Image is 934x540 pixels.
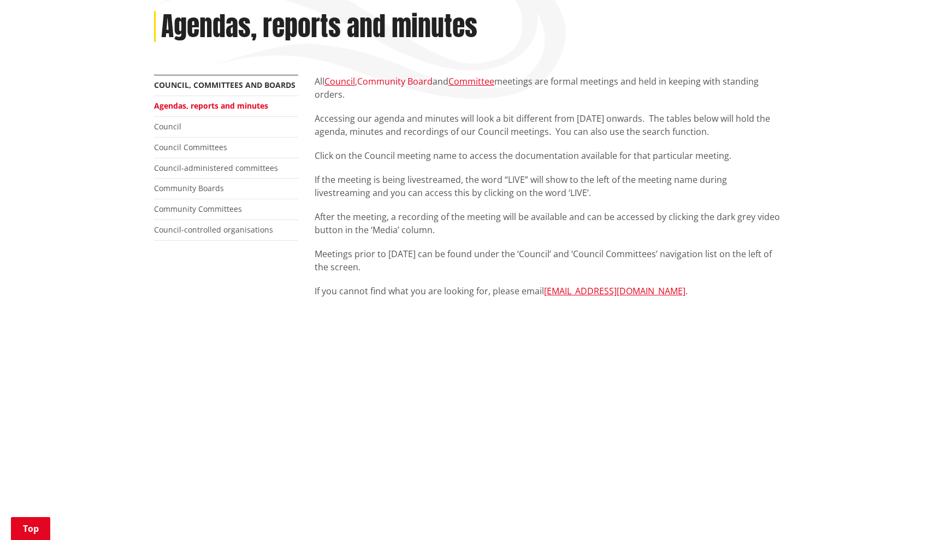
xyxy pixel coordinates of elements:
[154,80,295,90] a: Council, committees and boards
[154,204,242,214] a: Community Committees
[154,163,278,173] a: Council-administered committees
[11,517,50,540] a: Top
[161,11,477,43] h1: Agendas, reports and minutes
[154,121,181,132] a: Council
[357,75,433,87] a: Community Board
[448,75,494,87] a: Committee
[315,247,780,274] p: Meetings prior to [DATE] can be found under the ‘Council’ and ‘Council Committees’ navigation lis...
[315,75,780,101] p: All , and meetings are formal meetings and held in keeping with standing orders.
[544,285,685,297] a: [EMAIL_ADDRESS][DOMAIN_NAME]
[315,173,780,199] p: If the meeting is being livestreamed, the word “LIVE” will show to the left of the meeting name d...
[315,210,780,236] p: After the meeting, a recording of the meeting will be available and can be accessed by clicking t...
[154,183,224,193] a: Community Boards
[154,100,268,111] a: Agendas, reports and minutes
[315,112,770,138] span: Accessing our agenda and minutes will look a bit different from [DATE] onwards. The tables below ...
[154,224,273,235] a: Council-controlled organisations
[315,284,780,298] p: If you cannot find what you are looking for, please email .
[884,494,923,533] iframe: Messenger Launcher
[324,75,355,87] a: Council
[154,142,227,152] a: Council Committees
[315,149,780,162] p: Click on the Council meeting name to access the documentation available for that particular meeting.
